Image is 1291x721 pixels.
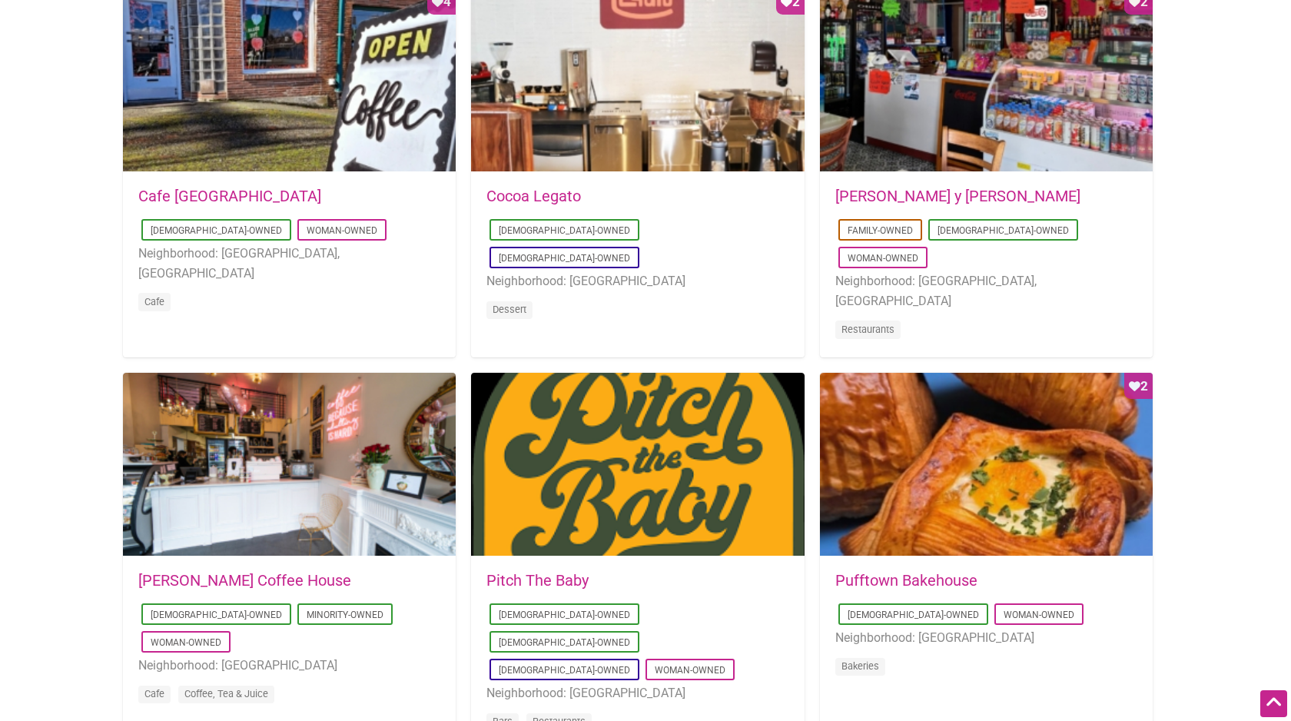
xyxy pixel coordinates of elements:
[835,187,1080,205] a: [PERSON_NAME] y [PERSON_NAME]
[493,304,526,315] a: Dessert
[499,665,630,676] a: [DEMOGRAPHIC_DATA]-Owned
[138,187,321,205] a: Cafe [GEOGRAPHIC_DATA]
[486,571,589,590] a: Pitch The Baby
[835,571,977,590] a: Pufftown Bakehouse
[848,225,913,236] a: Family-Owned
[499,610,630,620] a: [DEMOGRAPHIC_DATA]-Owned
[835,271,1137,311] li: Neighborhood: [GEOGRAPHIC_DATA], [GEOGRAPHIC_DATA]
[307,610,383,620] a: Minority-Owned
[138,244,440,283] li: Neighborhood: [GEOGRAPHIC_DATA], [GEOGRAPHIC_DATA]
[151,610,282,620] a: [DEMOGRAPHIC_DATA]-Owned
[307,225,377,236] a: Woman-Owned
[486,683,788,703] li: Neighborhood: [GEOGRAPHIC_DATA]
[151,637,221,648] a: Woman-Owned
[938,225,1069,236] a: [DEMOGRAPHIC_DATA]-Owned
[848,610,979,620] a: [DEMOGRAPHIC_DATA]-Owned
[144,688,164,699] a: Cafe
[138,571,351,590] a: [PERSON_NAME] Coffee House
[655,665,725,676] a: Woman-Owned
[499,225,630,236] a: [DEMOGRAPHIC_DATA]-Owned
[144,296,164,307] a: Cafe
[1004,610,1074,620] a: Woman-Owned
[486,187,581,205] a: Cocoa Legato
[848,253,918,264] a: Woman-Owned
[499,253,630,264] a: [DEMOGRAPHIC_DATA]-Owned
[835,628,1137,648] li: Neighborhood: [GEOGRAPHIC_DATA]
[138,656,440,676] li: Neighborhood: [GEOGRAPHIC_DATA]
[184,688,268,699] a: Coffee, Tea & Juice
[486,271,788,291] li: Neighborhood: [GEOGRAPHIC_DATA]
[841,660,879,672] a: Bakeries
[1260,690,1287,717] div: Scroll Back to Top
[499,637,630,648] a: [DEMOGRAPHIC_DATA]-Owned
[841,324,894,335] a: Restaurants
[151,225,282,236] a: [DEMOGRAPHIC_DATA]-Owned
